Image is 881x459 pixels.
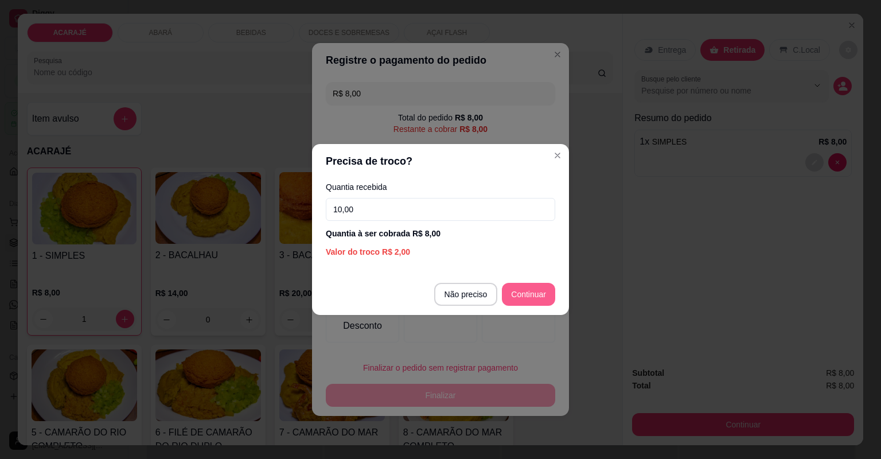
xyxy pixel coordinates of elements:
[434,283,498,306] button: Não preciso
[502,283,555,306] button: Continuar
[326,246,555,258] div: Valor do troco R$ 2,00
[326,183,555,191] label: Quantia recebida
[326,228,555,239] div: Quantia à ser cobrada R$ 8,00
[312,144,569,178] header: Precisa de troco?
[548,146,567,165] button: Close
